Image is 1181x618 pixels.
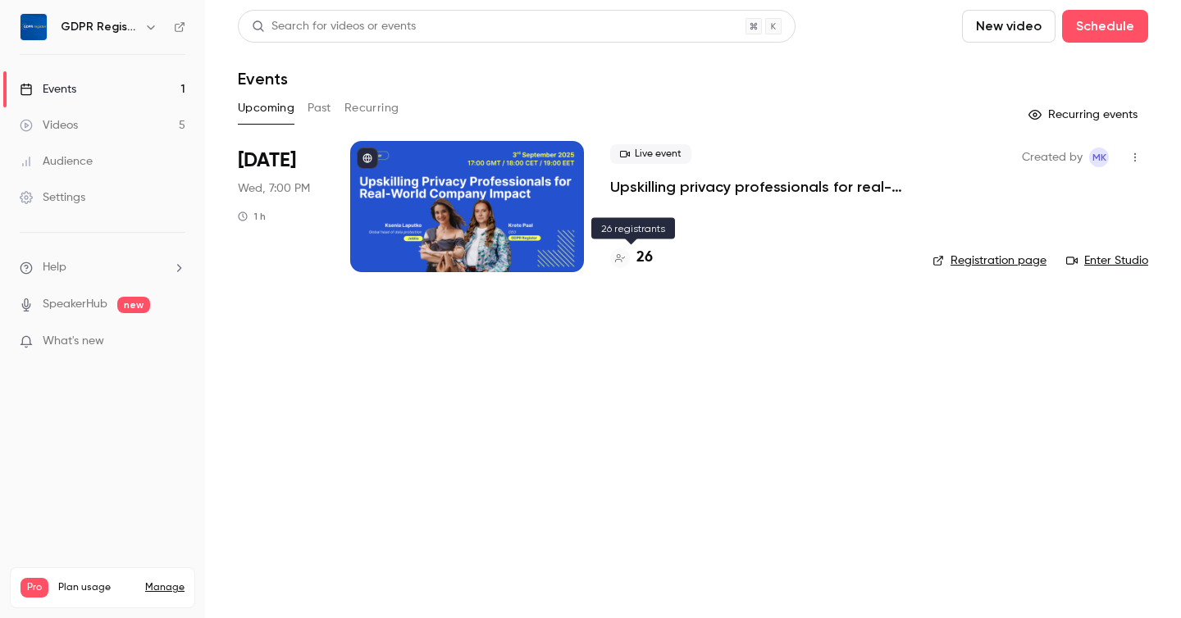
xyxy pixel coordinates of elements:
[58,581,135,594] span: Plan usage
[932,252,1046,269] a: Registration page
[20,117,78,134] div: Videos
[20,153,93,170] div: Audience
[21,14,47,40] img: GDPR Register
[21,578,48,598] span: Pro
[238,148,296,174] span: [DATE]
[238,95,294,121] button: Upcoming
[1022,148,1083,167] span: Created by
[43,333,104,350] span: What's new
[20,259,185,276] li: help-dropdown-opener
[145,581,185,594] a: Manage
[1021,102,1148,128] button: Recurring events
[1062,10,1148,43] button: Schedule
[308,95,331,121] button: Past
[238,210,266,223] div: 1 h
[1089,148,1109,167] span: Marit Kesa
[20,81,76,98] div: Events
[238,180,310,197] span: Wed, 7:00 PM
[20,189,85,206] div: Settings
[252,18,416,35] div: Search for videos or events
[610,177,906,197] a: Upskilling privacy professionals for real-world company impact
[610,247,653,269] a: 26
[962,10,1056,43] button: New video
[117,297,150,313] span: new
[610,144,691,164] span: Live event
[1092,148,1106,167] span: MK
[61,19,138,35] h6: GDPR Register
[238,141,324,272] div: Sep 3 Wed, 7:00 PM (Europe/Tallinn)
[43,296,107,313] a: SpeakerHub
[636,247,653,269] h4: 26
[344,95,399,121] button: Recurring
[238,69,288,89] h1: Events
[43,259,66,276] span: Help
[1066,252,1148,269] a: Enter Studio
